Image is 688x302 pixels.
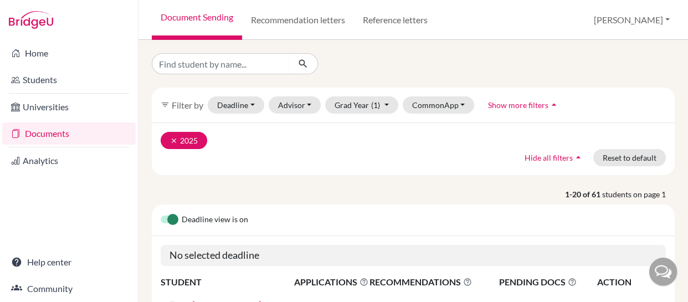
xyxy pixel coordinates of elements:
[593,149,666,166] button: Reset to default
[2,150,136,172] a: Analytics
[182,213,248,227] span: Deadline view is on
[161,245,666,266] h5: No selected deadline
[403,96,475,114] button: CommonApp
[25,8,48,18] span: Help
[479,96,569,114] button: Show more filtersarrow_drop_up
[9,11,53,29] img: Bridge-U
[2,42,136,64] a: Home
[602,188,675,200] span: students on page 1
[525,153,573,162] span: Hide all filters
[208,96,264,114] button: Deadline
[371,100,380,110] span: (1)
[515,149,593,166] button: Hide all filtersarrow_drop_up
[294,275,368,289] span: APPLICATIONS
[2,122,136,145] a: Documents
[269,96,321,114] button: Advisor
[2,251,136,273] a: Help center
[161,132,207,149] button: clear2025
[573,152,584,163] i: arrow_drop_up
[499,275,596,289] span: PENDING DOCS
[161,275,294,289] th: STUDENT
[2,96,136,118] a: Universities
[170,137,178,145] i: clear
[152,53,289,74] input: Find student by name...
[597,275,666,289] th: ACTION
[2,278,136,300] a: Community
[172,100,203,110] span: Filter by
[325,96,398,114] button: Grad Year(1)
[565,188,602,200] strong: 1-20 of 61
[589,9,675,30] button: [PERSON_NAME]
[488,100,548,110] span: Show more filters
[161,100,170,109] i: filter_list
[2,69,136,91] a: Students
[369,275,472,289] span: RECOMMENDATIONS
[548,99,559,110] i: arrow_drop_up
